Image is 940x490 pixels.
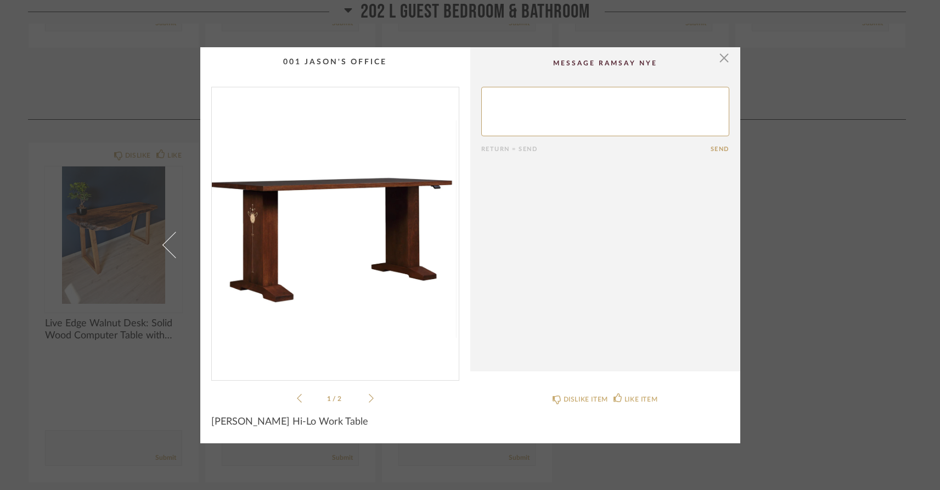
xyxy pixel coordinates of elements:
[713,47,735,69] button: Close
[564,394,608,405] div: DISLIKE ITEM
[327,396,333,402] span: 1
[481,146,711,153] div: Return = Send
[711,146,729,153] button: Send
[333,396,337,402] span: /
[212,87,459,371] img: 0cf1ba3c-8be4-4672-a88f-d20e9095b1e0_1000x1000.jpg
[337,396,343,402] span: 2
[211,416,368,428] span: [PERSON_NAME] Hi-Lo Work Table
[624,394,657,405] div: LIKE ITEM
[212,87,459,371] div: 0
